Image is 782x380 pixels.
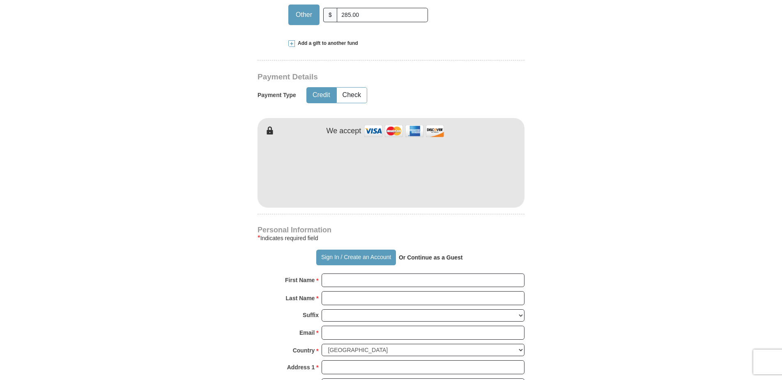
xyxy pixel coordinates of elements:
strong: Or Continue as a Guest [399,254,463,261]
h4: We accept [327,127,361,136]
h4: Personal Information [258,227,524,233]
span: $ [323,8,337,22]
input: Other Amount [337,8,428,22]
strong: Country [293,345,315,356]
span: Add a gift to another fund [295,40,358,47]
h3: Payment Details [258,72,467,82]
strong: Address 1 [287,361,315,373]
strong: Suffix [303,309,319,321]
div: Indicates required field [258,233,524,243]
button: Sign In / Create an Account [316,250,396,265]
strong: First Name [285,274,315,286]
h5: Payment Type [258,92,296,99]
button: Credit [307,88,336,103]
strong: Last Name [286,292,315,304]
img: credit cards accepted [363,122,445,140]
button: Check [337,88,367,103]
strong: Email [299,327,315,338]
span: Other [292,9,316,21]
